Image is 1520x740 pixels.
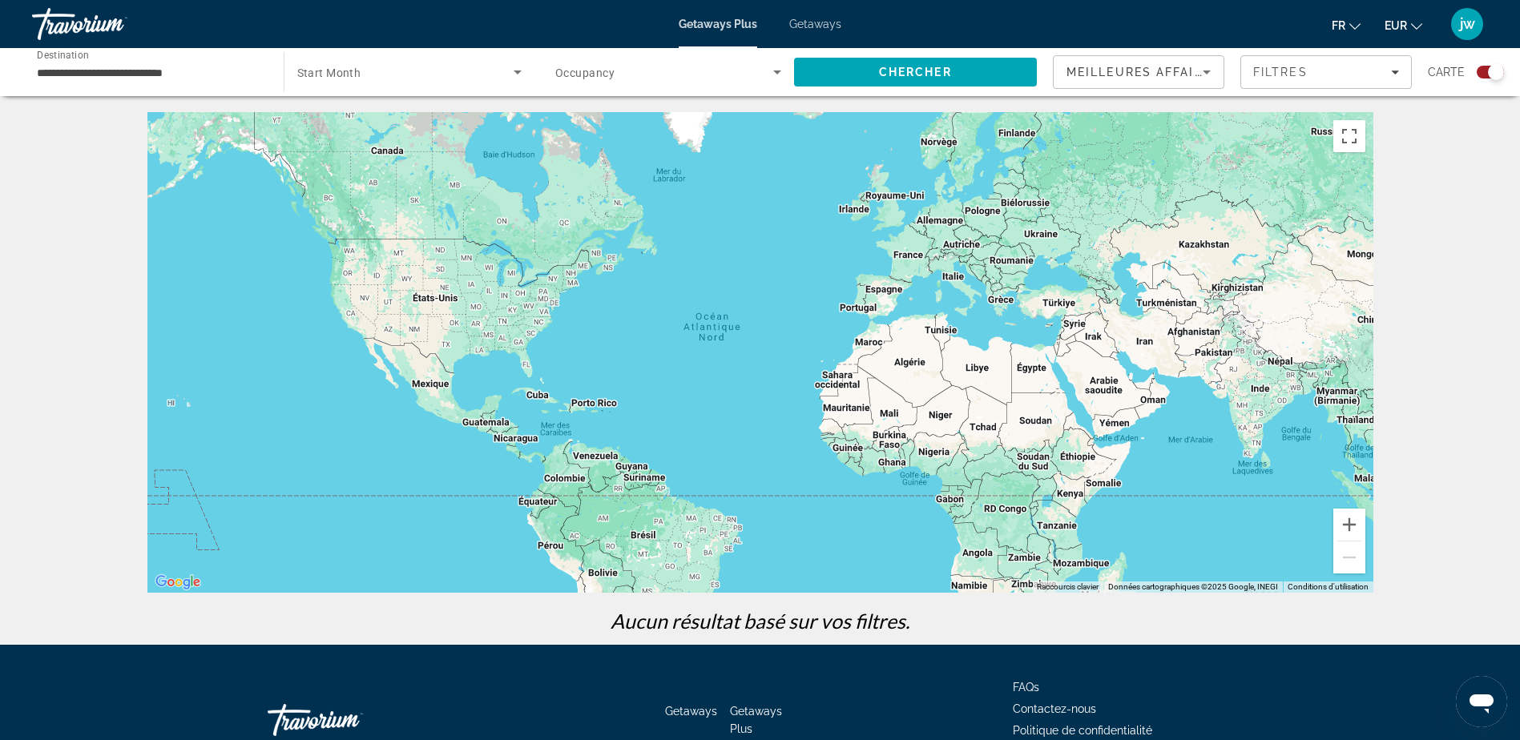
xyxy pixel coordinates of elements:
span: Destination [37,49,89,60]
a: Politique de confidentialité [1013,724,1152,737]
button: Filters [1240,55,1412,89]
button: Zoom avant [1333,509,1365,541]
span: Données cartographiques ©2025 Google, INEGI [1108,582,1278,591]
a: Getaways Plus [679,18,757,30]
button: Search [794,58,1038,86]
a: Ouvrir cette zone dans Google Maps (dans une nouvelle fenêtre) [151,572,204,593]
img: Google [151,572,204,593]
span: Chercher [879,66,952,78]
p: Aucun résultat basé sur vos filtres. [139,609,1381,633]
mat-select: Sort by [1066,62,1211,82]
button: Raccourcis clavier [1037,581,1099,593]
button: Change language [1332,14,1361,37]
span: fr [1332,19,1345,32]
iframe: Bouton de lancement de la fenêtre de messagerie [1456,676,1507,727]
button: User Menu [1446,7,1488,41]
button: Change currency [1385,14,1422,37]
button: Passer en plein écran [1333,120,1365,152]
a: Contactez-nous [1013,702,1096,715]
span: EUR [1385,19,1407,32]
a: FAQs [1013,681,1039,694]
span: Filtres [1253,66,1308,78]
span: Carte [1428,61,1465,83]
span: Meilleures affaires [1066,66,1220,78]
button: Zoom arrière [1333,541,1365,573]
a: Getaways [665,705,717,718]
a: Conditions d'utilisation (s'ouvre dans un nouvel onglet) [1288,582,1369,591]
span: jw [1460,16,1475,32]
input: Select destination [37,63,263,82]
a: Getaways [789,18,841,30]
a: Getaways Plus [730,705,782,735]
a: Travorium [32,3,192,45]
span: Start Month [297,66,361,79]
span: Occupancy [555,66,615,79]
